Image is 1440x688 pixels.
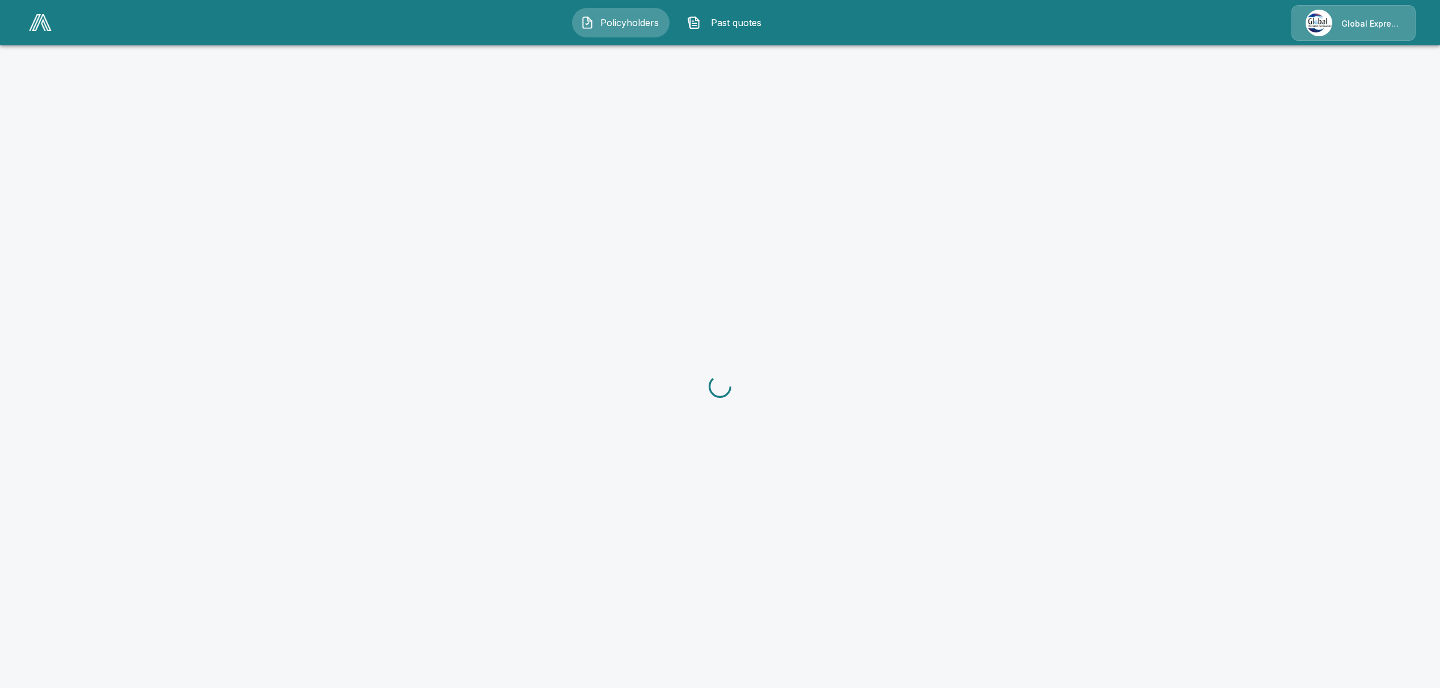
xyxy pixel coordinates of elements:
[599,16,661,29] span: Policyholders
[572,8,670,37] button: Policyholders IconPolicyholders
[1341,18,1401,29] p: Global Express Underwriters
[29,14,52,31] img: AA Logo
[679,8,776,37] button: Past quotes IconPast quotes
[705,16,768,29] span: Past quotes
[687,16,701,29] img: Past quotes Icon
[581,16,594,29] img: Policyholders Icon
[1306,10,1332,36] img: Agency Icon
[1291,5,1416,41] a: Agency IconGlobal Express Underwriters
